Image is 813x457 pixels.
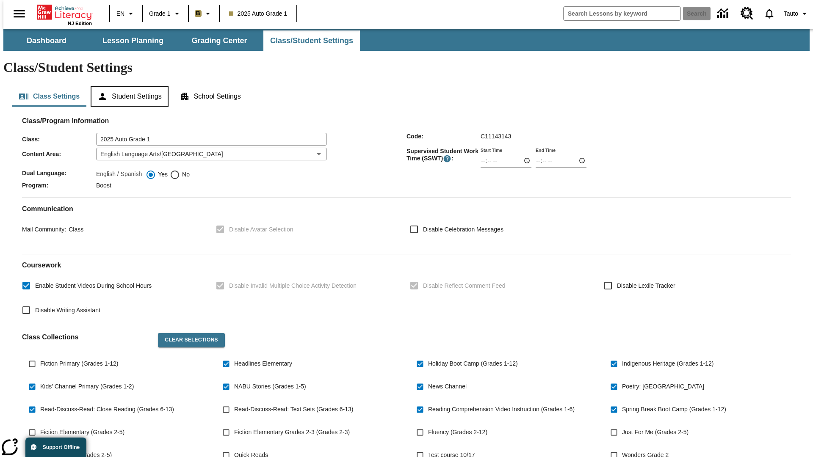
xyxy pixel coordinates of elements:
span: Tauto [784,9,798,18]
label: Start Time [481,147,502,153]
span: Class [66,226,83,233]
span: 2025 Auto Grade 1 [229,9,288,18]
span: Disable Lexile Tracker [617,281,675,290]
span: Program : [22,182,96,189]
div: SubNavbar [3,30,361,51]
h2: Class Collections [22,333,151,341]
h1: Class/Student Settings [3,60,810,75]
button: Boost Class color is light brown. Change class color [191,6,216,21]
div: SubNavbar [3,29,810,51]
div: Class/Student Settings [12,86,801,107]
span: Fiction Elementary (Grades 2-5) [40,428,124,437]
button: Student Settings [91,86,168,107]
span: Just For Me (Grades 2-5) [622,428,689,437]
div: Home [37,3,92,26]
button: Supervised Student Work Time is the timeframe when students can take LevelSet and when lessons ar... [443,154,451,163]
span: Support Offline [43,444,80,450]
span: Poetry: [GEOGRAPHIC_DATA] [622,382,704,391]
span: Fluency (Grades 2-12) [428,428,487,437]
label: End Time [536,147,556,153]
span: Kids' Channel Primary (Grades 1-2) [40,382,134,391]
a: Notifications [758,3,780,25]
label: English / Spanish [96,170,142,180]
span: Fiction Primary (Grades 1-12) [40,359,118,368]
div: Class/Program Information [22,125,791,191]
input: search field [564,7,680,20]
span: Dual Language : [22,170,96,176]
span: No [180,170,190,179]
h2: Communication [22,205,791,213]
span: Code : [406,133,481,140]
button: Clear Selections [158,333,224,347]
button: Class/Student Settings [263,30,360,51]
span: Reading Comprehension Video Instruction (Grades 1-6) [428,405,575,414]
button: Profile/Settings [780,6,813,21]
span: C11143143 [481,133,511,140]
span: NABU Stories (Grades 1-5) [234,382,306,391]
span: Supervised Student Work Time (SSWT) : [406,148,481,163]
span: News Channel [428,382,467,391]
span: Disable Invalid Multiple Choice Activity Detection [229,281,357,290]
button: Grade: Grade 1, Select a grade [146,6,185,21]
span: Boost [96,182,111,189]
span: NJ Edition [68,21,92,26]
span: Spring Break Boot Camp (Grades 1-12) [622,405,726,414]
span: Read-Discuss-Read: Text Sets (Grades 6-13) [234,405,353,414]
a: Home [37,4,92,21]
span: Read-Discuss-Read: Close Reading (Grades 6-13) [40,405,174,414]
h2: Course work [22,261,791,269]
span: Headlines Elementary [234,359,292,368]
span: Enable Student Videos During School Hours [35,281,152,290]
button: Support Offline [25,438,86,457]
button: School Settings [173,86,248,107]
span: Class : [22,136,96,143]
button: Grading Center [177,30,262,51]
div: English Language Arts/[GEOGRAPHIC_DATA] [96,148,327,160]
h2: Class/Program Information [22,117,791,125]
button: Dashboard [4,30,89,51]
span: Holiday Boot Camp (Grades 1-12) [428,359,518,368]
button: Class Settings [12,86,86,107]
span: Disable Celebration Messages [423,225,503,234]
button: Lesson Planning [91,30,175,51]
span: Disable Avatar Selection [229,225,293,234]
a: Resource Center, Will open in new tab [736,2,758,25]
span: B [196,8,200,19]
a: Data Center [712,2,736,25]
span: Disable Writing Assistant [35,306,100,315]
span: Fiction Elementary Grades 2-3 (Grades 2-3) [234,428,350,437]
div: Coursework [22,261,791,319]
div: Communication [22,205,791,247]
span: Yes [156,170,168,179]
span: Disable Reflect Comment Feed [423,281,506,290]
button: Language: EN, Select a language [113,6,140,21]
span: Mail Community : [22,226,66,233]
span: EN [116,9,124,18]
input: Class [96,133,327,146]
span: Content Area : [22,151,96,157]
span: Grade 1 [149,9,171,18]
button: Open side menu [7,1,32,26]
span: Indigenous Heritage (Grades 1-12) [622,359,713,368]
